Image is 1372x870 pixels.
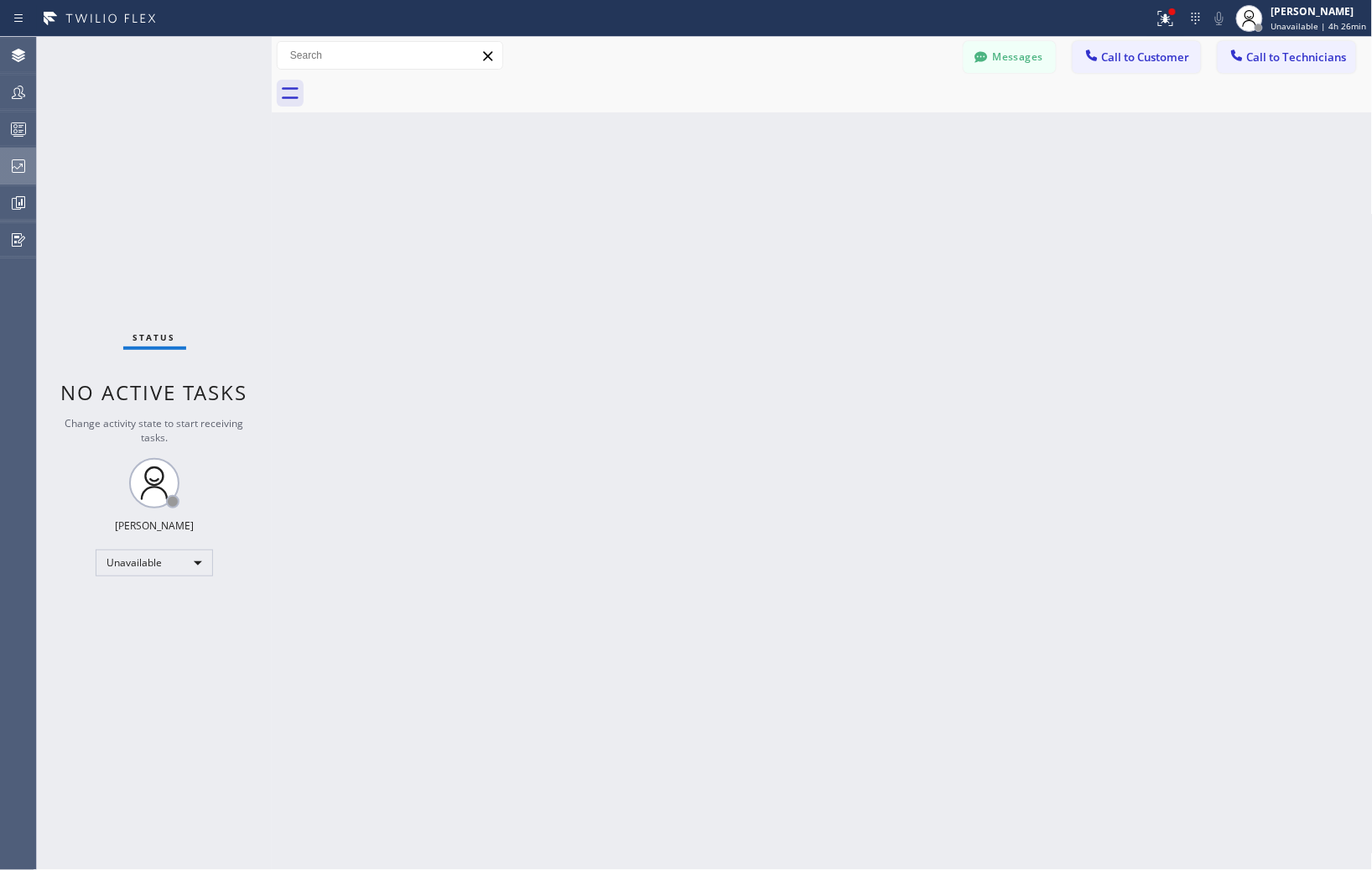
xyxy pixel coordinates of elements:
span: Unavailable | 4h 26min [1271,20,1367,32]
div: [PERSON_NAME] [115,518,194,533]
div: [PERSON_NAME] [1271,4,1367,18]
button: Call to Technicians [1218,41,1356,73]
span: Call to Customer [1102,49,1190,65]
span: No active tasks [61,378,248,406]
span: Change activity state to start receiving tasks. [65,416,244,445]
div: Unavailable [96,550,213,576]
button: Call to Customer [1073,41,1201,73]
button: Messages [964,41,1056,73]
button: Mute [1208,7,1231,30]
span: Call to Technicians [1247,49,1347,65]
input: Search [278,42,502,69]
span: Status [133,331,176,343]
